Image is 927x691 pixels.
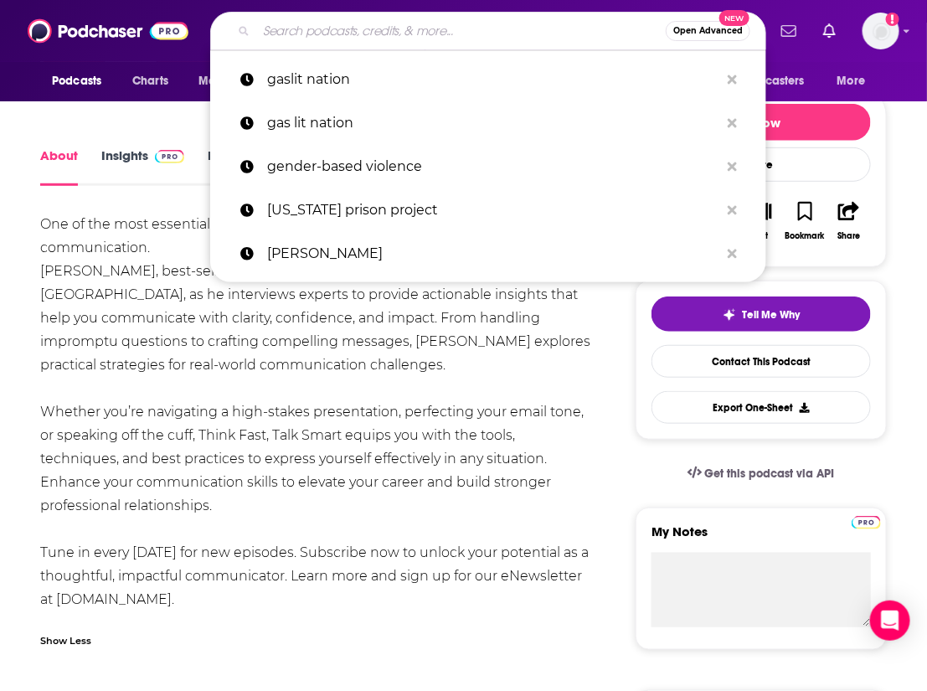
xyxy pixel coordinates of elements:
img: Podchaser Pro [155,150,184,163]
button: Share [827,191,871,251]
button: Show profile menu [863,13,899,49]
button: Open AdvancedNew [666,21,750,41]
a: About [40,147,78,186]
img: tell me why sparkle [723,308,736,322]
span: Logged in as ereardon [863,13,899,49]
a: [US_STATE] prison project [210,188,766,232]
span: Monitoring [198,70,258,93]
button: open menu [826,65,887,97]
a: Charts [121,65,178,97]
a: Get this podcast via API [674,453,848,494]
img: Podchaser - Follow, Share and Rate Podcasts [28,15,188,47]
a: Show notifications dropdown [816,17,842,45]
a: gas lit nation [210,101,766,145]
a: Pro website [852,513,881,529]
button: open menu [40,65,123,97]
div: Share [837,231,860,241]
div: One of the most essential ingredients to success in business and life is effective communication.... [40,213,593,611]
a: Show notifications dropdown [775,17,803,45]
button: Bookmark [783,191,827,251]
button: open menu [713,65,829,97]
label: My Notes [651,523,871,553]
p: gas lit nation [267,101,719,145]
a: Episodes258 [208,147,291,186]
a: gaslit nation [210,58,766,101]
a: Contact This Podcast [651,345,871,378]
span: Tell Me Why [743,308,801,322]
a: [PERSON_NAME] [210,232,766,276]
div: Search podcasts, credits, & more... [210,12,766,50]
p: illinois prison project [267,188,719,232]
span: New [719,10,749,26]
button: Export One-Sheet [651,391,871,424]
img: Podchaser Pro [852,516,881,529]
span: Charts [132,70,168,93]
p: gender-based violence [267,145,719,188]
img: User Profile [863,13,899,49]
input: Search podcasts, credits, & more... [256,18,666,44]
span: Podcasts [52,70,101,93]
p: melissa febos [267,232,719,276]
p: gaslit nation [267,58,719,101]
svg: Add a profile image [886,13,899,26]
span: More [837,70,866,93]
button: open menu [187,65,280,97]
a: InsightsPodchaser Pro [101,147,184,186]
button: tell me why sparkleTell Me Why [651,297,871,332]
a: gender-based violence [210,145,766,188]
span: Open Advanced [673,27,743,35]
span: Get this podcast via API [705,467,835,481]
div: Bookmark [785,231,825,241]
div: Open Intercom Messenger [870,601,910,641]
